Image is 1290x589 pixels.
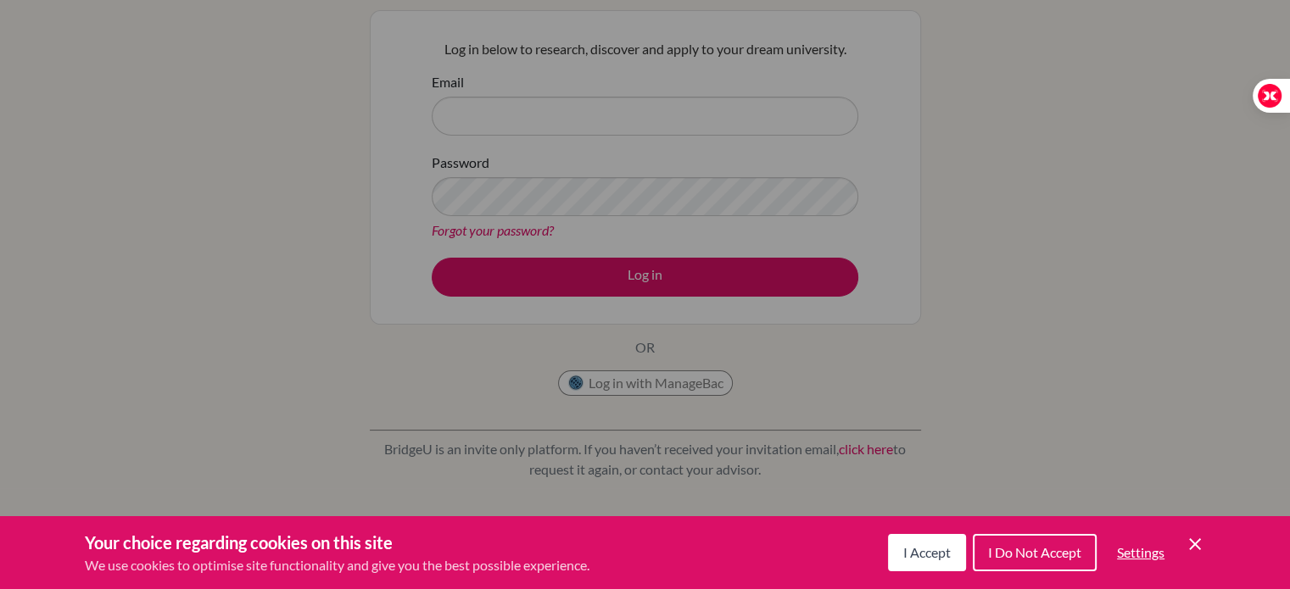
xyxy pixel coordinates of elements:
button: I Accept [888,534,966,571]
button: I Do Not Accept [973,534,1097,571]
span: I Accept [903,544,951,560]
button: Settings [1103,536,1178,570]
span: Help [38,12,73,27]
span: I Do Not Accept [988,544,1081,560]
span: Settings [1117,544,1164,560]
p: We use cookies to optimise site functionality and give you the best possible experience. [85,555,589,575]
button: Save and close [1185,534,1205,554]
h3: Your choice regarding cookies on this site [85,530,589,555]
